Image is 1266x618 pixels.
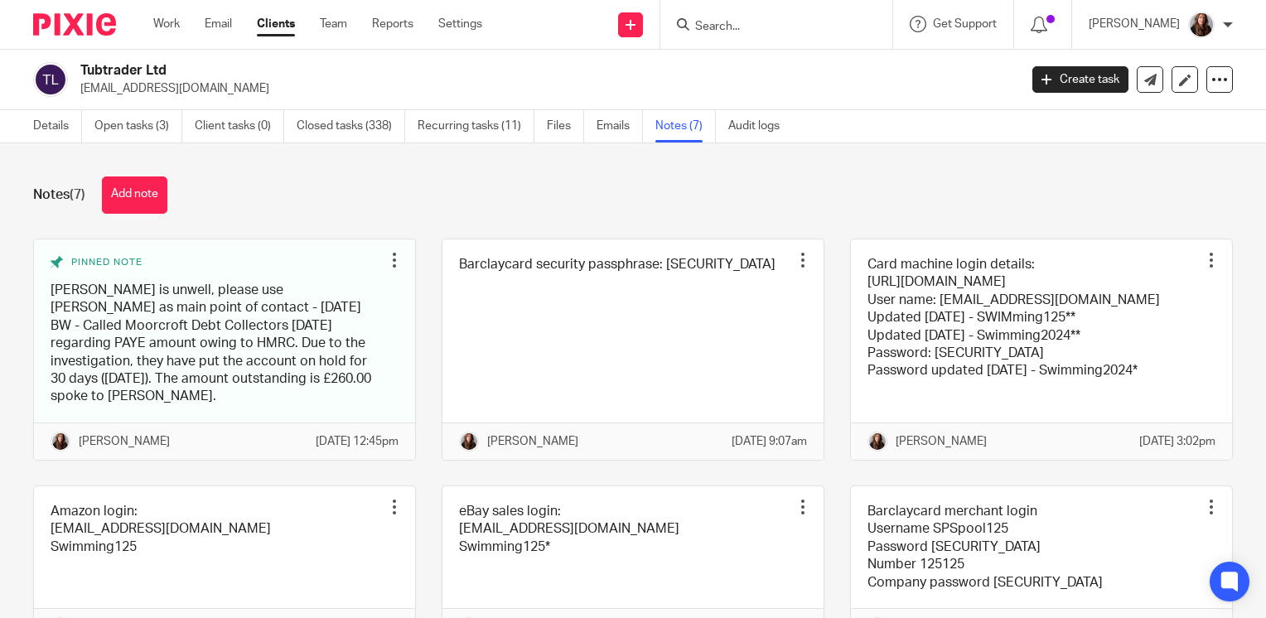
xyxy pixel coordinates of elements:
[547,110,584,142] a: Files
[487,433,578,450] p: [PERSON_NAME]
[896,433,987,450] p: [PERSON_NAME]
[693,20,843,35] input: Search
[1089,16,1180,32] p: [PERSON_NAME]
[597,110,643,142] a: Emails
[372,16,413,32] a: Reports
[728,110,792,142] a: Audit logs
[418,110,534,142] a: Recurring tasks (11)
[459,432,479,451] img: IMG_0011.jpg
[195,110,284,142] a: Client tasks (0)
[297,110,405,142] a: Closed tasks (338)
[80,62,822,80] h2: Tubtrader Ltd
[51,432,70,451] img: IMG_0011.jpg
[33,13,116,36] img: Pixie
[320,16,347,32] a: Team
[94,110,182,142] a: Open tasks (3)
[80,80,1007,97] p: [EMAIL_ADDRESS][DOMAIN_NAME]
[655,110,716,142] a: Notes (7)
[933,18,997,30] span: Get Support
[1188,12,1215,38] img: IMG_0011.jpg
[867,432,887,451] img: IMG_0011.jpg
[51,256,382,269] div: Pinned note
[316,433,399,450] p: [DATE] 12:45pm
[438,16,482,32] a: Settings
[1032,66,1128,93] a: Create task
[102,176,167,214] button: Add note
[70,188,85,201] span: (7)
[33,110,82,142] a: Details
[33,62,68,97] img: svg%3E
[79,433,170,450] p: [PERSON_NAME]
[1139,433,1215,450] p: [DATE] 3:02pm
[732,433,807,450] p: [DATE] 9:07am
[257,16,295,32] a: Clients
[205,16,232,32] a: Email
[33,186,85,204] h1: Notes
[153,16,180,32] a: Work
